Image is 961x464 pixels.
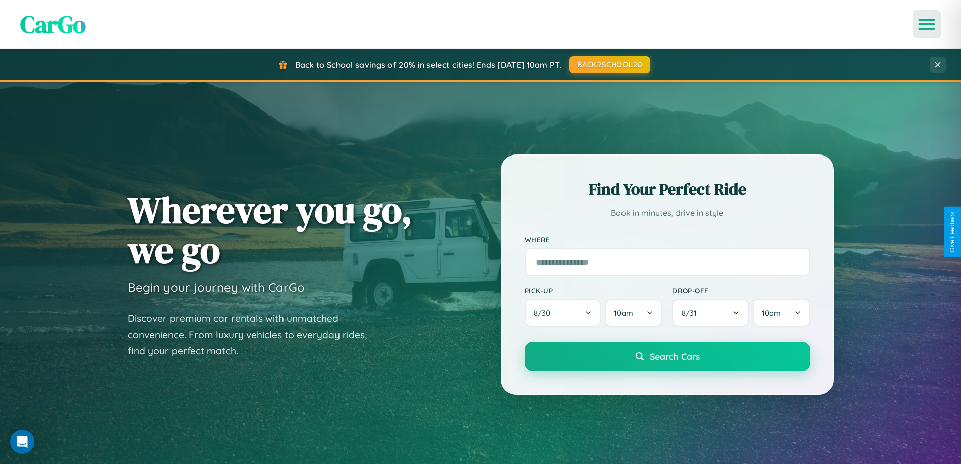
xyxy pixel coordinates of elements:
button: 10am [753,299,810,327]
label: Pick-up [525,286,662,295]
span: CarGo [20,8,86,41]
button: 10am [605,299,662,327]
span: 10am [762,308,781,318]
button: BACK2SCHOOL20 [569,56,650,73]
button: 8/31 [672,299,749,327]
span: Back to School savings of 20% in select cities! Ends [DATE] 10am PT. [295,60,561,70]
span: 10am [614,308,633,318]
span: 8 / 30 [534,308,555,318]
span: 8 / 31 [682,308,702,318]
label: Where [525,235,810,244]
button: Search Cars [525,342,810,371]
h1: Wherever you go, we go [128,190,412,270]
p: Discover premium car rentals with unmatched convenience. From luxury vehicles to everyday rides, ... [128,310,380,359]
div: Give Feedback [949,212,956,252]
h2: Find Your Perfect Ride [525,178,810,200]
span: Search Cars [650,351,700,362]
button: Open menu [913,10,941,38]
label: Drop-off [672,286,810,295]
h3: Begin your journey with CarGo [128,280,305,295]
button: 8/30 [525,299,601,327]
p: Book in minutes, drive in style [525,205,810,220]
div: Open Intercom Messenger [10,430,34,454]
